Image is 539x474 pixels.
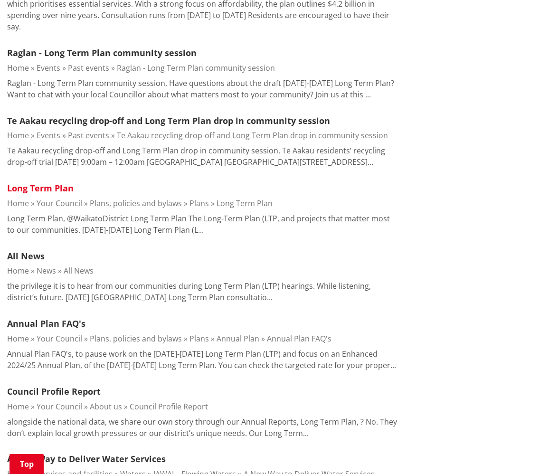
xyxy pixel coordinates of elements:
a: A New Way to Deliver Water Services [7,453,166,465]
a: Council Profile Report [7,386,101,397]
a: About us [90,401,122,412]
a: Past events [68,130,109,141]
a: Raglan - Long Term Plan community session [7,47,197,58]
a: Home [7,265,29,276]
a: Events [37,130,60,141]
a: Your Council [37,198,82,209]
iframe: Messenger Launcher [495,434,530,468]
p: Te Aakau recycling drop-off and Long Term Plan drop in community session, Te Aakau residents’ rec... [7,145,397,168]
a: Plans [189,333,209,344]
a: Council Profile Report [130,401,208,412]
a: Top [9,454,44,474]
p: Annual Plan FAQ's, to pause work on the [DATE]-[DATE] Long Term Plan (LTP) and focus on an Enhanc... [7,348,397,371]
a: Your Council [37,333,82,344]
a: Plans, policies and bylaws [90,198,182,209]
a: Te Aakau recycling drop-off and Long Term Plan drop in community session [117,130,388,141]
a: Annual Plan FAQ's [267,333,331,344]
p: the privilege it is to hear from our communities during Long Term Plan (LTP) hearings. While list... [7,280,397,303]
a: Home [7,130,29,141]
a: All News [64,265,94,276]
a: Annual Plan FAQ's [7,318,85,329]
a: All News [7,250,45,262]
p: Raglan - Long Term Plan community session, Have questions about the draft [DATE]-[DATE] Long Term... [7,77,397,100]
a: Home [7,198,29,209]
a: Plans [189,198,209,209]
a: Plans, policies and bylaws [90,333,182,344]
p: alongside the national data, we share our own story through our Annual Reports, Long Term Plan, ?... [7,416,397,439]
a: Your Council [37,401,82,412]
a: Home [7,333,29,344]
a: Annual Plan [217,333,259,344]
a: Home [7,63,29,73]
a: Home [7,401,29,412]
a: Te Aakau recycling drop-off and Long Term Plan drop in community session [7,115,330,126]
a: Raglan - Long Term Plan community session [117,63,275,73]
a: News [37,265,56,276]
a: Past events [68,63,109,73]
a: Long Term Plan [7,182,74,194]
a: Events [37,63,60,73]
a: Long Term Plan [217,198,273,209]
p: Long Term Plan, @WaikatoDistrict Long Term Plan The Long-Term Plan (LTP, and projects that matter... [7,213,397,236]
